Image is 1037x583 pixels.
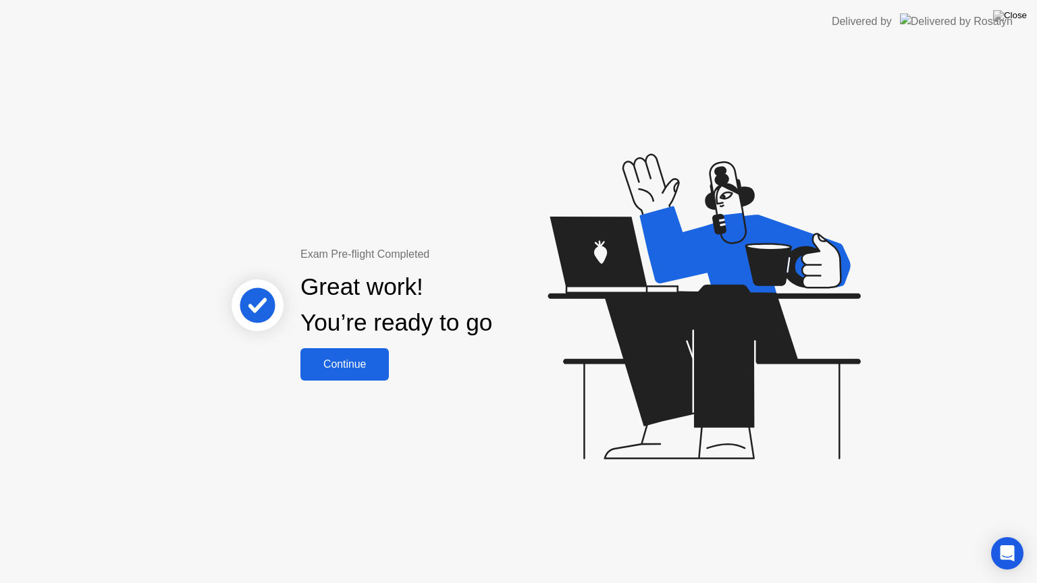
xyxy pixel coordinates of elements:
[900,13,1013,29] img: Delivered by Rosalyn
[304,358,385,370] div: Continue
[993,10,1027,21] img: Close
[300,246,579,262] div: Exam Pre-flight Completed
[300,348,389,381] button: Continue
[300,269,492,341] div: Great work! You’re ready to go
[832,13,892,30] div: Delivered by
[991,537,1023,570] div: Open Intercom Messenger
